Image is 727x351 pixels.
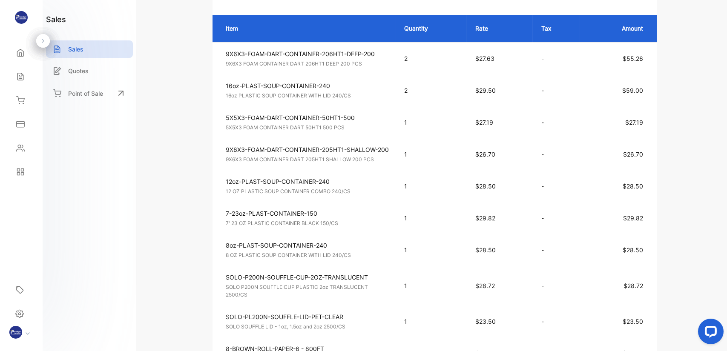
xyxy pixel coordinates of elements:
p: 2 [405,86,459,95]
span: $55.26 [623,55,644,62]
span: $28.72 [624,282,644,289]
p: 1 [405,150,459,159]
span: $28.50 [475,183,496,190]
p: SOLO-PL200N-SOUFFLE-LID-PET-CLEAR [226,312,389,321]
p: - [541,54,572,63]
p: 9X6X3 FOAM CONTAINER DART 205HT1 SHALLOW 200 PCS [226,156,389,163]
p: 16oz-PLAST-SOUP-CONTAINER-240 [226,81,389,90]
p: 1 [405,281,459,290]
p: 1 [405,182,459,191]
p: - [541,118,572,127]
p: 16oz PLASTIC SOUP CONTAINER WITH LID 240/CS [226,92,389,100]
p: Rate [475,24,524,33]
a: Point of Sale [46,84,133,103]
p: - [541,150,572,159]
span: $26.70 [624,151,644,158]
p: 12 OZ PLASTIC SOUP CONTAINER COMBO 240/CS [226,188,389,195]
a: Sales [46,40,133,58]
span: $29.50 [475,87,496,94]
p: 8 OZ PLASTIC SOUP CONTAINER WITH LID 240/CS [226,251,389,259]
iframe: LiveChat chat widget [691,315,727,351]
p: SOLO P200N SOUFFLE CUP PLASTIC 2oz TRANSLUCENT 2500/CS [226,283,389,299]
p: Quantity [405,24,459,33]
p: 9X6X3-FOAM-DART-CONTAINER-206HT1-DEEP-200 [226,49,389,58]
span: $28.50 [623,183,644,190]
span: $27.63 [475,55,494,62]
span: $29.82 [624,214,644,222]
p: 1 [405,214,459,223]
p: 8oz-PLAST-SOUP-CONTAINER-240 [226,241,389,250]
p: 9X6X3-FOAM-DART-CONTAINER-205HT1-SHALLOW-200 [226,145,389,154]
p: 1 [405,317,459,326]
img: profile [9,326,22,339]
span: $27.19 [475,119,493,126]
p: 12oz-PLAST-SOUP-CONTAINER-240 [226,177,389,186]
p: - [541,214,572,223]
p: 1 [405,245,459,254]
span: $59.00 [623,87,644,94]
p: - [541,245,572,254]
p: 5X5X3 FOAM CONTAINER DART 50HT1 500 PCS [226,124,389,131]
p: Quotes [68,66,89,75]
p: Point of Sale [68,89,103,98]
span: $26.70 [475,151,495,158]
p: 1 [405,118,459,127]
p: 9X6X3 FOAM CONTAINER DART 206HT1 DEEP 200 PCS [226,60,389,68]
p: - [541,317,572,326]
p: Item [226,24,388,33]
p: - [541,86,572,95]
p: - [541,182,572,191]
p: Tax [541,24,572,33]
a: Quotes [46,62,133,80]
span: $28.72 [475,282,495,289]
p: Sales [68,45,83,54]
span: $23.50 [475,318,496,325]
span: $28.50 [475,246,496,254]
p: SOLO SOUFFLE LID - 1oz, 1.5oz and 2oz 2500/CS [226,323,389,331]
p: - [541,281,572,290]
span: $23.50 [623,318,644,325]
p: 7' 23 OZ PLASTIC CONTAINER BLACK 150/CS [226,220,389,227]
span: $28.50 [623,246,644,254]
span: $29.82 [475,214,495,222]
p: 2 [405,54,459,63]
p: 5X5X3-FOAM-DART-CONTAINER-50HT1-500 [226,113,389,122]
img: logo [15,11,28,24]
p: Amount [589,24,644,33]
p: SOLO-P200N-SOUFFLE-CUP-2OZ-TRANSLUCENT [226,273,389,282]
h1: sales [46,14,66,25]
p: 7-23oz-PLAST-CONTAINER-150 [226,209,389,218]
span: $27.19 [626,119,644,126]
